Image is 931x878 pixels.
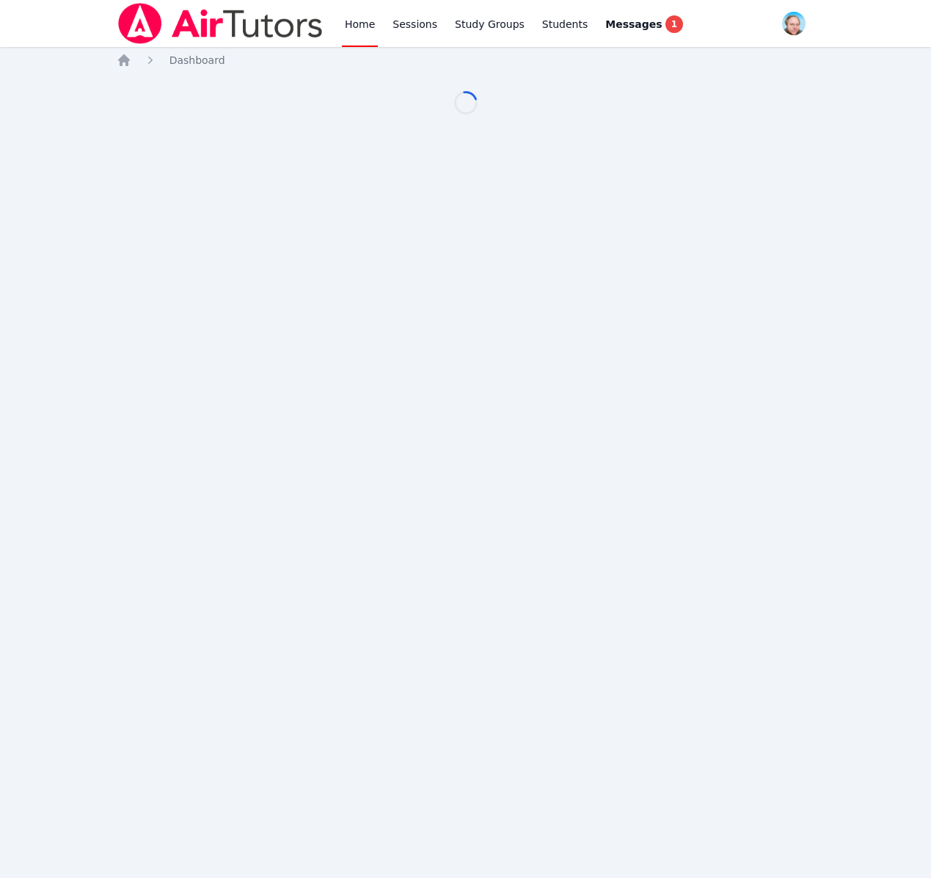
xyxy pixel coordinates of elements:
[169,53,225,68] a: Dashboard
[605,17,662,32] span: Messages
[665,15,683,33] span: 1
[169,54,225,66] span: Dashboard
[117,3,324,44] img: Air Tutors
[117,53,815,68] nav: Breadcrumb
